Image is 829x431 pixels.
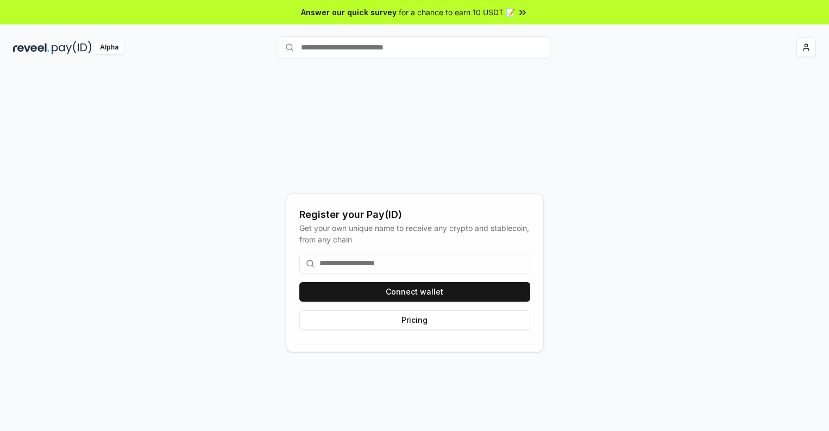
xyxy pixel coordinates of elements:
span: for a chance to earn 10 USDT 📝 [399,7,515,18]
img: pay_id [52,41,92,54]
div: Alpha [94,41,124,54]
button: Pricing [299,310,530,330]
button: Connect wallet [299,282,530,302]
img: reveel_dark [13,41,49,54]
span: Answer our quick survey [301,7,397,18]
div: Get your own unique name to receive any crypto and stablecoin, from any chain [299,222,530,245]
div: Register your Pay(ID) [299,207,530,222]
